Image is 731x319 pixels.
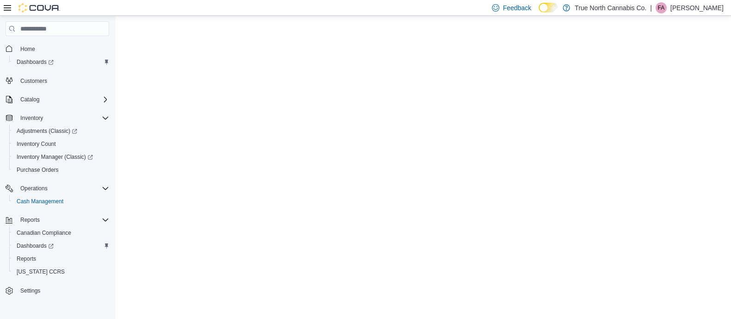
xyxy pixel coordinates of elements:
a: Dashboards [13,240,57,251]
span: FA [658,2,665,13]
span: Washington CCRS [13,266,109,277]
span: Adjustments (Classic) [13,125,109,137]
span: Operations [20,185,48,192]
span: Inventory Count [17,140,56,148]
span: Dashboards [17,242,54,250]
span: Dashboards [13,240,109,251]
a: Home [17,44,39,55]
span: Operations [17,183,109,194]
input: Dark Mode [539,3,558,13]
button: Inventory Count [9,138,113,150]
span: Canadian Compliance [13,227,109,238]
button: Catalog [17,94,43,105]
button: Reports [17,214,43,225]
span: Cash Management [17,198,63,205]
button: [US_STATE] CCRS [9,265,113,278]
a: Inventory Count [13,138,60,150]
span: Customers [17,75,109,87]
span: Feedback [503,3,531,13]
button: Inventory [2,112,113,125]
span: Canadian Compliance [17,229,71,237]
a: Dashboards [9,239,113,252]
img: Cova [18,3,60,13]
a: Canadian Compliance [13,227,75,238]
a: Adjustments (Classic) [9,125,113,138]
span: Purchase Orders [13,164,109,175]
a: Purchase Orders [13,164,62,175]
span: Inventory Count [13,138,109,150]
span: Settings [17,285,109,296]
span: Home [20,45,35,53]
button: Customers [2,74,113,88]
span: Dashboards [13,56,109,68]
p: [PERSON_NAME] [670,2,724,13]
span: Reports [17,255,36,263]
button: Inventory [17,113,47,124]
a: Settings [17,285,44,296]
a: Inventory Manager (Classic) [9,150,113,163]
button: Operations [2,182,113,195]
a: Dashboards [13,56,57,68]
span: Customers [20,77,47,85]
a: Dashboards [9,56,113,69]
button: Settings [2,284,113,297]
span: Catalog [17,94,109,105]
button: Catalog [2,93,113,106]
span: Inventory [17,113,109,124]
span: Catalog [20,96,39,103]
span: Inventory [20,114,43,122]
span: Home [17,43,109,54]
span: [US_STATE] CCRS [17,268,65,275]
a: Customers [17,75,51,87]
span: Reports [17,214,109,225]
a: Cash Management [13,196,67,207]
a: Adjustments (Classic) [13,125,81,137]
div: Fiona Anderson [656,2,667,13]
button: Purchase Orders [9,163,113,176]
span: Inventory Manager (Classic) [17,153,93,161]
span: Adjustments (Classic) [17,127,77,135]
span: Cash Management [13,196,109,207]
p: | [650,2,652,13]
a: Inventory Manager (Classic) [13,151,97,163]
span: Reports [13,253,109,264]
span: Inventory Manager (Classic) [13,151,109,163]
span: Settings [20,287,40,294]
p: True North Cannabis Co. [575,2,646,13]
a: Reports [13,253,40,264]
button: Operations [17,183,51,194]
a: [US_STATE] CCRS [13,266,68,277]
button: Canadian Compliance [9,226,113,239]
button: Home [2,42,113,55]
span: Dashboards [17,58,54,66]
span: Purchase Orders [17,166,59,174]
button: Reports [2,213,113,226]
span: Reports [20,216,40,224]
button: Reports [9,252,113,265]
button: Cash Management [9,195,113,208]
